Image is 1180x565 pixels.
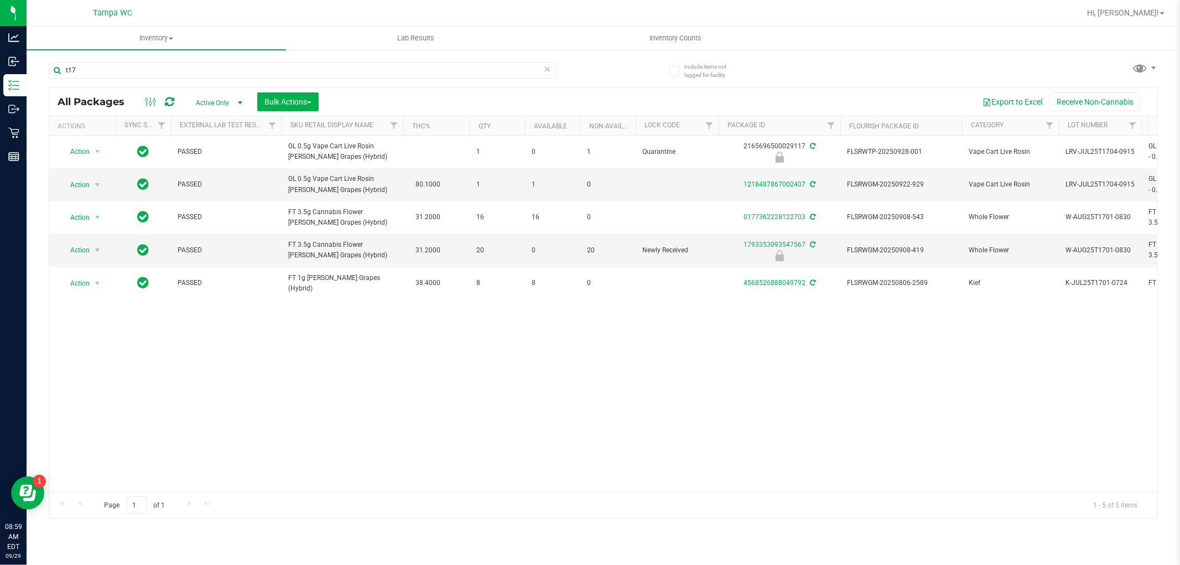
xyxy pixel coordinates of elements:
input: 1 [127,496,147,514]
span: All Packages [58,96,136,108]
p: 09/29 [5,552,22,560]
a: Inventory [27,27,286,50]
span: FLSRWGM-20250908-543 [847,212,955,222]
a: Available [534,122,567,130]
span: FT 3.5g Cannabis Flower [PERSON_NAME] Grapes (Hybrid) [288,240,397,261]
span: Tampa WC [93,8,133,18]
span: 0 [587,212,629,222]
a: Category [971,121,1004,129]
span: PASSED [178,212,275,222]
a: Non-Available [589,122,638,130]
a: Filter [1124,116,1142,135]
a: Filter [385,116,403,135]
span: FLSRWGM-20250922-929 [847,179,955,190]
span: Sync from Compliance System [808,180,815,188]
a: Sync Status [124,121,167,129]
a: Inventory Counts [545,27,805,50]
span: 1 [476,147,518,157]
span: Bulk Actions [264,97,311,106]
span: FT 1g [PERSON_NAME] Grapes (Hybrid) [288,273,397,294]
span: Kief [969,278,1052,288]
a: Qty [479,122,491,130]
span: Inventory Counts [635,33,716,43]
span: FLSRWGM-20250806-2589 [847,278,955,288]
span: 8 [532,278,574,288]
button: Export to Excel [975,92,1049,111]
span: GL 0.5g Vape Cart Live Rosin [PERSON_NAME] Grapes (Hybrid) [288,141,397,162]
span: Action [60,177,90,193]
span: 20 [476,245,518,256]
span: Vape Cart Live Rosin [969,179,1052,190]
span: Lab Results [382,33,449,43]
iframe: Resource center unread badge [33,475,46,488]
div: 2165696500029117 [717,141,842,163]
span: Action [60,242,90,258]
span: Sync from Compliance System [808,241,815,248]
a: 1218487867002407 [744,180,805,188]
span: Inventory [27,33,286,43]
span: 1 - 5 of 5 items [1084,496,1146,513]
span: select [91,210,105,225]
span: 16 [476,212,518,222]
span: Vape Cart Live Rosin [969,147,1052,157]
a: Lot Number [1068,121,1108,129]
span: Quarantine [642,147,712,157]
span: Sync from Compliance System [808,213,815,221]
span: PASSED [178,179,275,190]
span: Action [60,144,90,159]
span: PASSED [178,278,275,288]
inline-svg: Retail [8,127,19,138]
span: FLSRWGM-20250908-419 [847,245,955,256]
div: Newly Received [717,250,842,261]
a: Filter [153,116,171,135]
span: Clear [544,62,552,76]
span: 0 [587,278,629,288]
span: 1 [532,179,574,190]
span: 1 [587,147,629,157]
span: 16 [532,212,574,222]
span: K-JUL25T1701-0724 [1065,278,1135,288]
a: 1793353093547567 [744,241,805,248]
span: 0 [587,179,629,190]
button: Bulk Actions [257,92,319,111]
span: select [91,144,105,159]
inline-svg: Inbound [8,56,19,67]
iframe: Resource center [11,476,44,510]
span: W-AUG25T1701-0830 [1065,212,1135,222]
span: In Sync [138,242,149,258]
span: 31.2000 [410,209,446,225]
span: LRV-JUL25T1704-0915 [1065,147,1135,157]
inline-svg: Inventory [8,80,19,91]
a: Filter [822,116,840,135]
span: 31.2000 [410,242,446,258]
a: External Lab Test Result [180,121,267,129]
span: In Sync [138,177,149,192]
span: Sync from Compliance System [808,142,815,150]
a: 0177362228122703 [744,213,805,221]
span: 20 [587,245,629,256]
button: Receive Non-Cannabis [1049,92,1141,111]
a: Flourish Package ID [849,122,919,130]
span: select [91,177,105,193]
inline-svg: Reports [8,151,19,162]
span: PASSED [178,147,275,157]
span: Action [60,276,90,291]
a: Filter [263,116,282,135]
span: GL 0.5g Vape Cart Live Rosin [PERSON_NAME] Grapes (Hybrid) [288,174,397,195]
span: Hi, [PERSON_NAME]! [1087,8,1159,17]
span: In Sync [138,275,149,291]
a: Filter [1041,116,1059,135]
div: Quarantine [717,152,842,163]
input: Search Package ID, Item Name, SKU, Lot or Part Number... [49,62,557,79]
span: Whole Flower [969,245,1052,256]
a: THC% [412,122,430,130]
span: 38.4000 [410,275,446,291]
span: W-AUG25T1701-0830 [1065,245,1135,256]
span: FLSRWTP-20250928-001 [847,147,955,157]
span: Include items not tagged for facility [684,63,740,79]
a: Lock Code [644,121,680,129]
a: Lab Results [286,27,545,50]
a: Package ID [727,121,765,129]
span: Whole Flower [969,212,1052,222]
